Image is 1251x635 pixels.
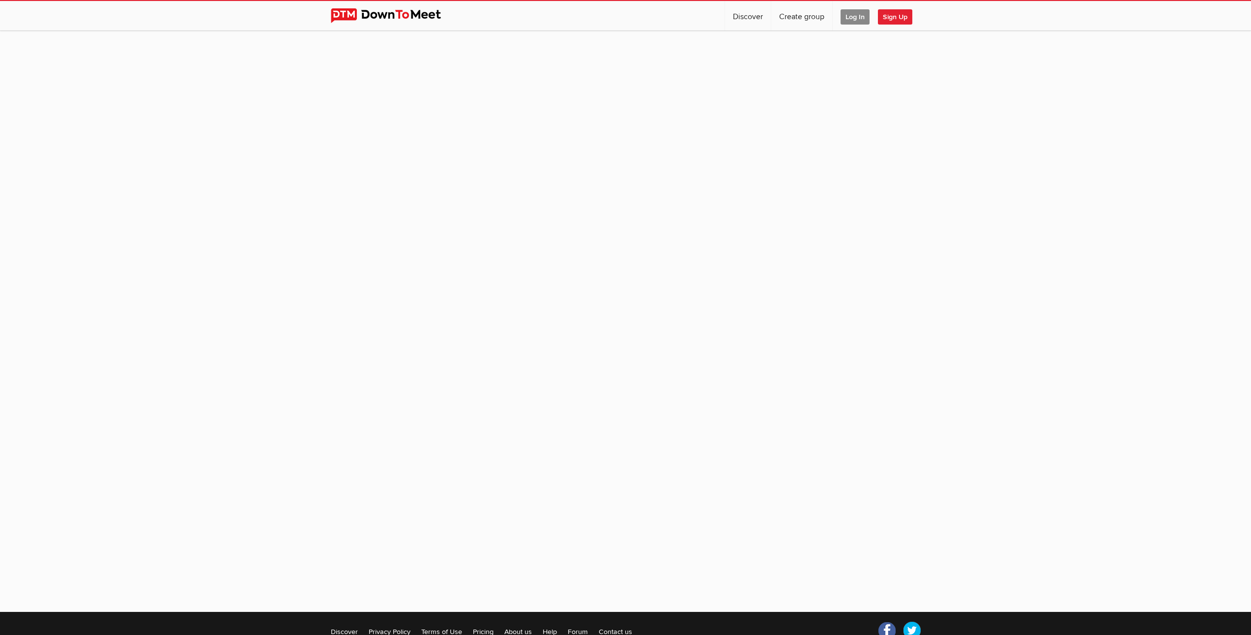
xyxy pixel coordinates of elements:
a: Sign Up [878,1,920,30]
span: Log In [841,9,870,25]
a: Create group [771,1,832,30]
img: DownToMeet [331,8,456,23]
a: Discover [725,1,771,30]
span: Sign Up [878,9,912,25]
a: Log In [833,1,877,30]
